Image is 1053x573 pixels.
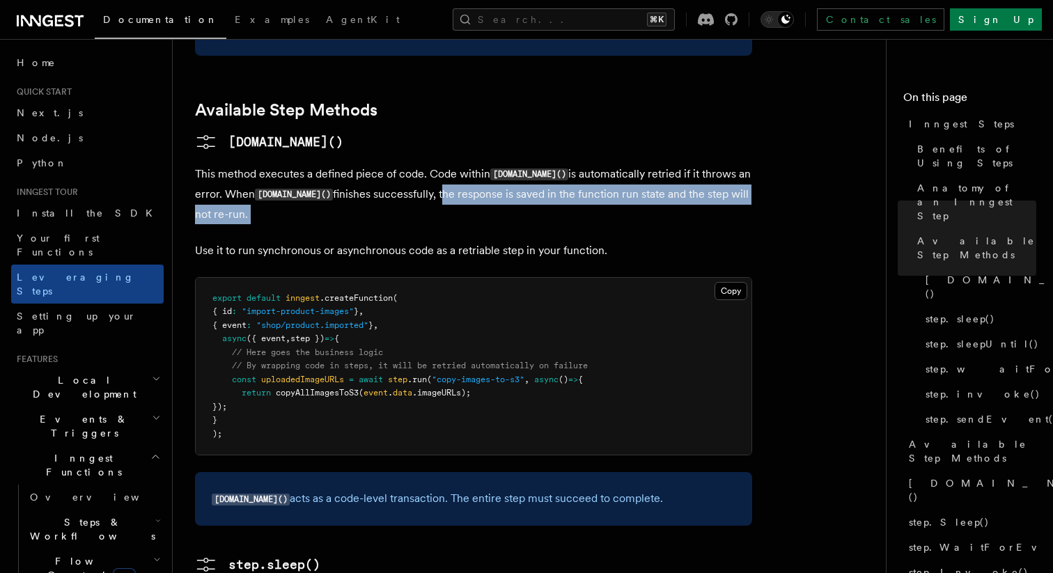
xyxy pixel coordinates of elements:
[286,333,290,343] span: ,
[11,446,164,485] button: Inngest Functions
[920,407,1036,432] a: step.sendEvent()
[95,4,226,39] a: Documentation
[903,432,1036,471] a: Available Step Methods
[24,510,164,549] button: Steps & Workflows
[715,282,747,300] button: Copy
[212,293,242,303] span: export
[242,306,354,316] span: "import-product-images"
[11,86,72,97] span: Quick start
[909,515,990,529] span: step.Sleep()
[909,117,1014,131] span: Inngest Steps
[926,387,1040,401] span: step.invoke()
[195,131,343,153] a: [DOMAIN_NAME]()
[276,388,359,398] span: copyAllImagesToS3
[412,388,471,398] span: .imageURLs);
[11,407,164,446] button: Events & Triggers
[912,175,1036,228] a: Anatomy of an Inngest Step
[903,471,1036,510] a: [DOMAIN_NAME]()
[24,515,155,543] span: Steps & Workflows
[490,168,568,180] code: [DOMAIN_NAME]()
[212,402,227,411] span: });
[17,132,83,143] span: Node.js
[17,107,83,118] span: Next.js
[195,100,377,120] a: Available Step Methods
[11,304,164,343] a: Setting up your app
[920,306,1036,331] a: step.sleep()
[11,150,164,175] a: Python
[432,375,524,384] span: "copy-images-to-s3"
[232,375,256,384] span: const
[926,337,1039,351] span: step.sleepUntil()
[917,142,1036,170] span: Benefits of Using Steps
[11,354,58,365] span: Features
[232,306,237,316] span: :
[11,226,164,265] a: Your first Functions
[17,56,56,70] span: Home
[393,293,398,303] span: (
[17,311,136,336] span: Setting up your app
[11,373,152,401] span: Local Development
[407,375,427,384] span: .run
[195,241,752,260] p: Use it to run synchronous or asynchronous code as a retriable step in your function.
[11,100,164,125] a: Next.js
[286,293,320,303] span: inngest
[909,437,1036,465] span: Available Step Methods
[903,89,1036,111] h4: On this page
[11,187,78,198] span: Inngest tour
[255,189,333,201] code: [DOMAIN_NAME]()
[226,4,318,38] a: Examples
[17,233,100,258] span: Your first Functions
[903,510,1036,535] a: step.Sleep()
[393,388,412,398] span: data
[17,157,68,168] span: Python
[368,320,373,330] span: }
[242,388,271,398] span: return
[903,111,1036,136] a: Inngest Steps
[578,375,583,384] span: {
[325,333,334,343] span: =>
[212,306,232,316] span: { id
[568,375,578,384] span: =>
[559,375,568,384] span: ()
[222,333,247,343] span: async
[453,8,675,31] button: Search...⌘K
[17,272,134,297] span: Leveraging Steps
[24,485,164,510] a: Overview
[30,492,173,503] span: Overview
[11,368,164,407] button: Local Development
[261,375,344,384] span: uploadedImageURLs
[11,201,164,226] a: Install the SDK
[359,375,383,384] span: await
[247,333,286,343] span: ({ event
[760,11,794,28] button: Toggle dark mode
[290,333,325,343] span: step })
[354,306,359,316] span: }
[912,228,1036,267] a: Available Step Methods
[228,132,343,152] pre: [DOMAIN_NAME]()
[903,535,1036,560] a: step.WaitForEvent()
[373,320,378,330] span: ,
[212,429,222,439] span: );
[524,375,529,384] span: ,
[926,312,995,326] span: step.sleep()
[232,347,383,357] span: // Here goes the business logic
[11,451,150,479] span: Inngest Functions
[912,136,1036,175] a: Benefits of Using Steps
[235,14,309,25] span: Examples
[647,13,666,26] kbd: ⌘K
[247,293,281,303] span: default
[917,234,1036,262] span: Available Step Methods
[388,375,407,384] span: step
[103,14,218,25] span: Documentation
[232,361,588,370] span: // By wrapping code in steps, it will be retried automatically on failure
[11,125,164,150] a: Node.js
[920,356,1036,382] a: step.waitForEvent()
[427,375,432,384] span: (
[256,320,368,330] span: "shop/product.imported"
[534,375,559,384] span: async
[212,489,735,509] p: acts as a code-level transaction. The entire step must succeed to complete.
[195,164,752,224] p: This method executes a defined piece of code. Code within is automatically retried if it throws a...
[950,8,1042,31] a: Sign Up
[11,412,152,440] span: Events & Triggers
[247,320,251,330] span: :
